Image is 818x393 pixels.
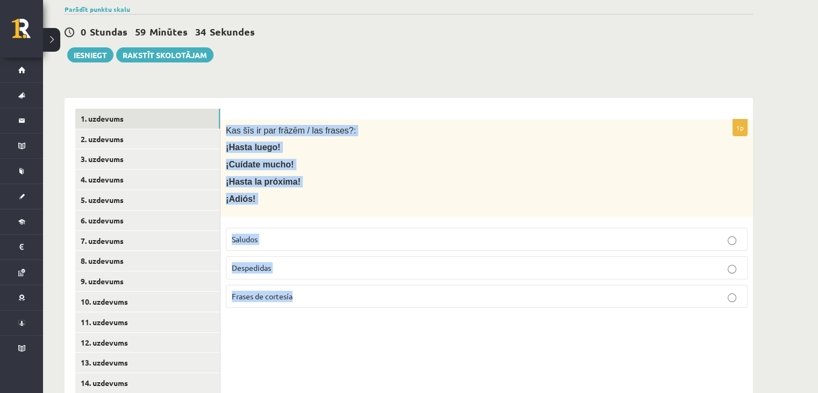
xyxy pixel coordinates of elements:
[210,25,255,38] span: Sekundes
[728,236,736,245] input: Saludos
[75,210,220,230] a: 6. uzdevums
[75,231,220,251] a: 7. uzdevums
[75,129,220,149] a: 2. uzdevums
[226,143,280,152] span: ¡Hasta luego!
[728,265,736,273] input: Despedidas
[232,234,258,244] span: Saludos
[226,177,301,186] span: ¡Hasta la próxima!
[65,5,130,13] a: Parādīt punktu skalu
[75,271,220,291] a: 9. uzdevums
[12,19,43,46] a: Rīgas 1. Tālmācības vidusskola
[75,109,220,129] a: 1. uzdevums
[90,25,127,38] span: Stundas
[232,263,271,272] span: Despedidas
[75,353,220,373] a: 13. uzdevums
[75,251,220,271] a: 8. uzdevums
[75,292,220,312] a: 10. uzdevums
[135,25,146,38] span: 59
[75,149,220,169] a: 3. uzdevums
[116,47,214,62] a: Rakstīt skolotājam
[226,160,294,169] span: ¡Cuídate mucho!
[75,312,220,332] a: 11. uzdevums
[75,373,220,393] a: 14. uzdevums
[728,293,736,302] input: Frases de cortesía
[75,170,220,190] a: 4. uzdevums
[226,126,356,135] span: Kas šīs ir par frāzēm / las frases?:
[195,25,206,38] span: 34
[150,25,188,38] span: Minūtes
[232,291,293,301] span: Frases de cortesía
[75,333,220,353] a: 12. uzdevums
[81,25,86,38] span: 0
[732,119,748,136] p: 1p
[67,47,113,62] button: Iesniegt
[226,194,255,203] span: ¡Adiós!
[75,190,220,210] a: 5. uzdevums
